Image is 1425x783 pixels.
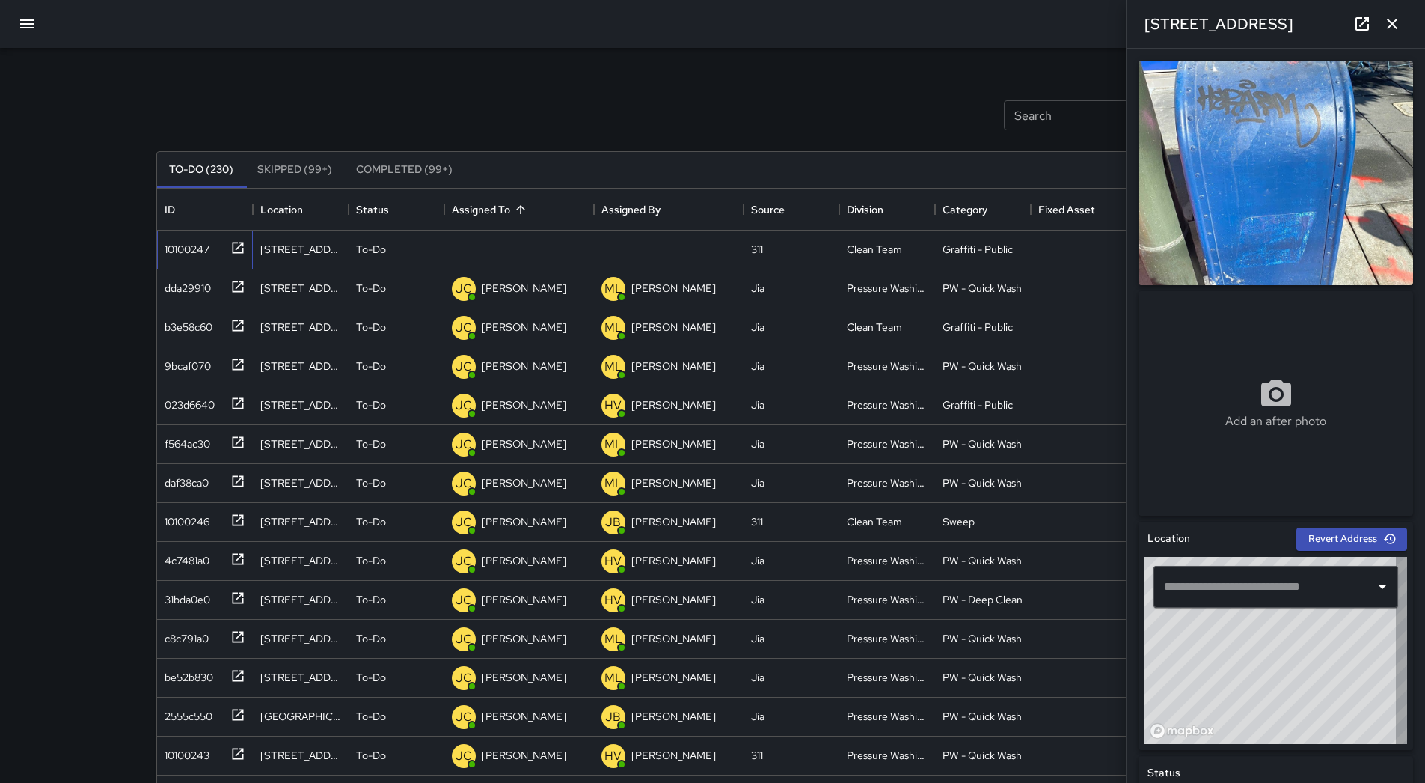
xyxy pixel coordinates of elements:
p: ML [604,436,622,454]
div: Assigned To [444,189,594,231]
p: ML [604,358,622,376]
div: 37 6th Street [260,320,341,335]
p: [PERSON_NAME] [631,320,716,335]
p: [PERSON_NAME] [482,320,566,335]
div: PW - Quick Wash [943,436,1022,451]
div: Jia [751,553,764,568]
div: Jia [751,281,764,296]
p: JC [456,436,472,454]
p: [PERSON_NAME] [631,359,716,374]
p: To-Do [356,397,386,412]
p: JB [605,514,621,531]
div: Source [751,189,785,231]
div: Jia [751,475,764,490]
p: [PERSON_NAME] [482,281,566,296]
div: Source [744,189,839,231]
div: 311 [751,514,763,529]
button: Skipped (99+) [245,152,344,188]
div: 1198 Mission Street [260,242,341,257]
p: [PERSON_NAME] [482,748,566,763]
p: [PERSON_NAME] [482,553,566,568]
div: Pressure Washing [847,631,928,646]
div: Jia [751,359,764,374]
div: Assigned By [601,189,661,231]
p: To-Do [356,514,386,529]
div: Category [935,189,1031,231]
p: To-Do [356,631,386,646]
p: To-Do [356,242,386,257]
p: [PERSON_NAME] [482,631,566,646]
p: JC [456,708,472,726]
div: Location [260,189,303,231]
div: Jia [751,320,764,335]
div: 10100247 [159,236,209,257]
div: Graffiti - Public [943,320,1013,335]
div: Assigned To [452,189,510,231]
p: JC [456,552,472,570]
button: Sort [510,199,531,220]
p: JC [456,591,472,609]
div: Jia [751,436,764,451]
p: To-Do [356,475,386,490]
div: PW - Quick Wash [943,709,1022,724]
p: [PERSON_NAME] [631,631,716,646]
div: 4c7481a0 [159,547,209,568]
div: Pressure Washing [847,670,928,685]
p: JC [456,319,472,337]
p: To-Do [356,592,386,607]
div: 969 Market Street [260,553,341,568]
div: 1232 Market Street [260,709,341,724]
div: 37 Grove Street [260,475,341,490]
div: 023d6640 [159,391,215,412]
div: 311 [751,748,763,763]
p: [PERSON_NAME] [631,748,716,763]
div: c8c791a0 [159,625,209,646]
div: ID [165,189,175,231]
div: PW - Quick Wash [943,670,1022,685]
div: Status [356,189,389,231]
p: ML [604,669,622,687]
p: [PERSON_NAME] [631,514,716,529]
div: 10100243 [159,742,209,763]
button: To-Do (230) [157,152,245,188]
p: HV [604,552,622,570]
p: [PERSON_NAME] [482,514,566,529]
div: 1125 Market Street [260,359,341,374]
div: 991 Market Street [260,592,341,607]
div: Assigned By [594,189,744,231]
div: 9bcaf070 [159,353,211,374]
p: ML [604,630,622,648]
div: Jia [751,631,764,646]
div: be52b830 [159,664,213,685]
div: PW - Quick Wash [943,748,1022,763]
p: [PERSON_NAME] [482,436,566,451]
div: 68 6th Street [260,631,341,646]
div: Location [253,189,349,231]
div: 10100246 [159,508,209,529]
p: JC [456,475,472,493]
p: JC [456,358,472,376]
p: ML [604,475,622,493]
p: JC [456,630,472,648]
p: JC [456,747,472,765]
p: [PERSON_NAME] [631,397,716,412]
div: Jia [751,397,764,412]
p: To-Do [356,436,386,451]
div: f564ac30 [159,430,210,451]
div: 62 6th Street [260,670,341,685]
div: dda29910 [159,275,211,296]
div: Pressure Washing [847,281,928,296]
p: HV [604,397,622,415]
div: Pressure Washing [847,359,928,374]
p: [PERSON_NAME] [631,670,716,685]
div: PW - Quick Wash [943,631,1022,646]
p: ML [604,280,622,298]
div: 1193 Market Street [260,397,341,412]
div: 2555c550 [159,703,212,724]
p: To-Do [356,709,386,724]
p: [PERSON_NAME] [482,397,566,412]
p: JC [456,397,472,415]
div: Jia [751,592,764,607]
p: [PERSON_NAME] [631,281,716,296]
div: Pressure Washing [847,553,928,568]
